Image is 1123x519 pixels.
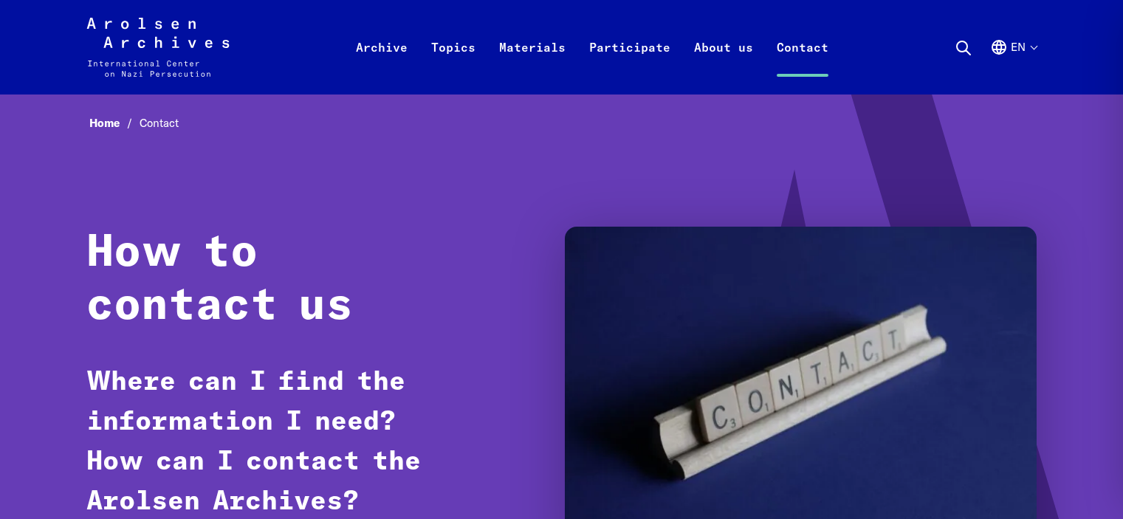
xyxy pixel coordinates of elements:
[86,231,353,329] strong: How to contact us
[990,38,1037,92] button: English, language selection
[344,35,419,94] a: Archive
[577,35,682,94] a: Participate
[89,116,140,130] a: Home
[344,18,840,77] nav: Primary
[140,116,179,130] span: Contact
[86,112,1037,135] nav: Breadcrumb
[419,35,487,94] a: Topics
[487,35,577,94] a: Materials
[765,35,840,94] a: Contact
[682,35,765,94] a: About us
